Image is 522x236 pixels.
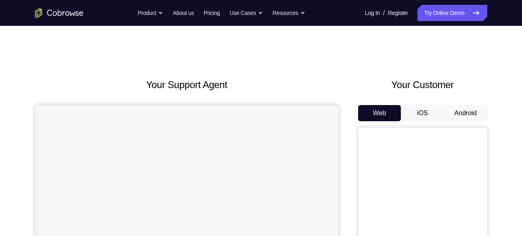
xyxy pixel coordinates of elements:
[138,5,163,21] button: Product
[173,5,194,21] a: About us
[365,5,380,21] a: Log In
[203,5,220,21] a: Pricing
[417,5,487,21] a: Try Online Demo
[358,105,401,121] button: Web
[35,8,84,18] a: Go to the home page
[273,5,305,21] button: Resources
[358,78,487,92] h2: Your Customer
[401,105,444,121] button: iOS
[388,5,408,21] a: Register
[230,5,263,21] button: Use Cases
[383,8,385,18] span: /
[444,105,487,121] button: Android
[35,78,339,92] h2: Your Support Agent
